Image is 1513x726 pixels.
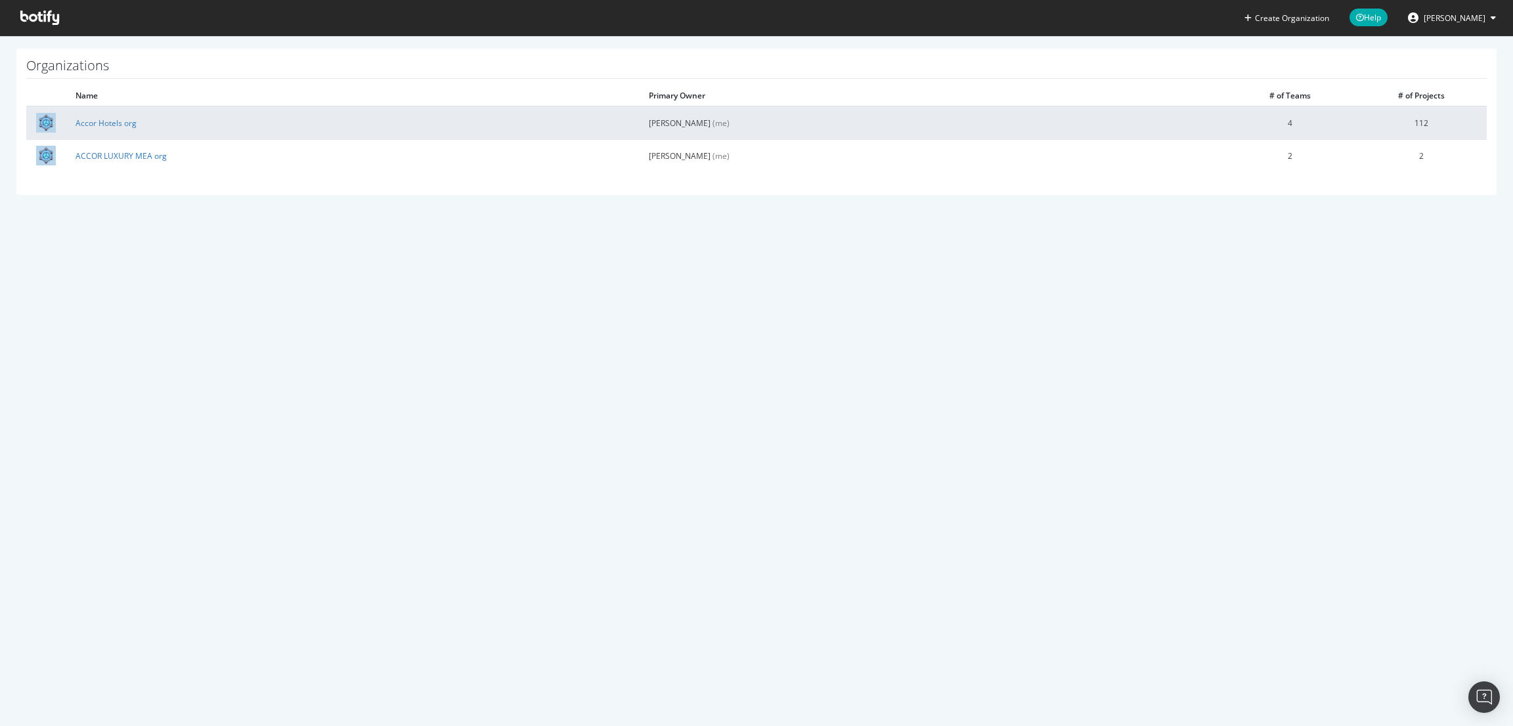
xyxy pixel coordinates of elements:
[1224,139,1355,172] td: 2
[36,146,56,165] img: ACCOR LUXURY MEA org
[1355,106,1487,139] td: 112
[1468,681,1500,713] div: Open Intercom Messenger
[1349,9,1388,26] span: Help
[66,85,639,106] th: Name
[76,117,137,129] a: Accor Hotels org
[76,150,167,161] a: ACCOR LUXURY MEA org
[1397,7,1506,28] button: [PERSON_NAME]
[1224,85,1355,106] th: # of Teams
[26,58,1487,79] h1: Organizations
[1424,12,1485,24] span: Vimala Ngonekeo
[639,139,1224,172] td: [PERSON_NAME]
[1355,85,1487,106] th: # of Projects
[1244,12,1330,24] button: Create Organization
[1355,139,1487,172] td: 2
[639,85,1224,106] th: Primary Owner
[639,106,1224,139] td: [PERSON_NAME]
[713,117,730,129] span: (me)
[36,113,56,133] img: Accor Hotels org
[1224,106,1355,139] td: 4
[713,150,730,161] span: (me)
